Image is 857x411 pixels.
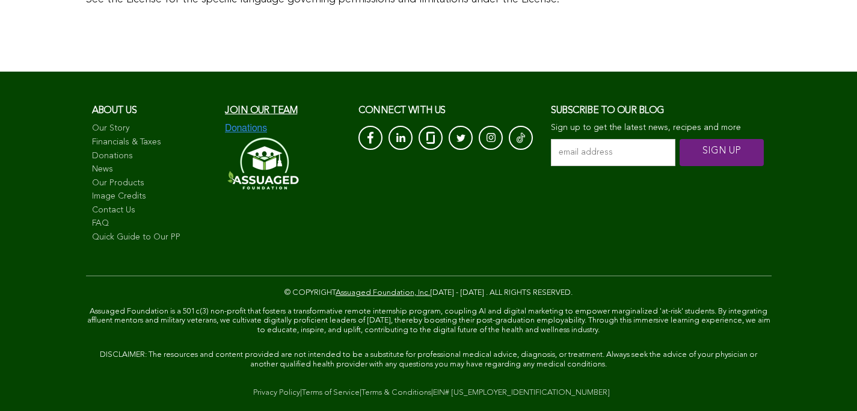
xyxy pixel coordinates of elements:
[680,139,764,166] input: SIGN UP
[433,389,610,397] a: EIN# [US_EMPLOYER_IDENTIFICATION_NUMBER]
[92,150,213,162] a: Donations
[517,132,525,144] img: Tik-Tok-Icon
[92,232,213,244] a: Quick Guide to Our PP
[92,205,213,217] a: Contact Us
[92,218,213,230] a: FAQ
[92,106,137,116] span: About us
[551,102,765,120] h3: Subscribe to our blog
[551,123,765,133] p: Sign up to get the latest news, recipes and more
[253,389,300,397] a: Privacy Policy
[284,289,573,297] span: © COPYRIGHT [DATE] - [DATE] . ALL RIGHTS RESERVED.
[225,134,299,193] img: Assuaged-Foundation-Logo-White
[302,389,360,397] a: Terms of Service
[358,106,446,116] span: CONNECT with us
[87,307,770,334] span: Assuaged Foundation is a 501c(3) non-profit that fosters a transformative remote internship progr...
[92,123,213,135] a: Our Story
[225,123,267,134] img: Donations
[797,353,857,411] iframe: Chat Widget
[426,132,435,144] img: glassdoor_White
[92,164,213,176] a: News
[92,137,213,149] a: Financials & Taxes
[225,106,297,116] a: Join our team
[92,178,213,190] a: Our Products
[92,191,213,203] a: Image Credits
[100,351,757,368] span: DISCLAIMER: The resources and content provided are not intended to be a substitute for profession...
[86,387,772,399] div: | | |
[361,389,431,397] a: Terms & Conditions
[336,289,430,297] a: Assuaged Foundation, Inc.
[551,139,675,166] input: email address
